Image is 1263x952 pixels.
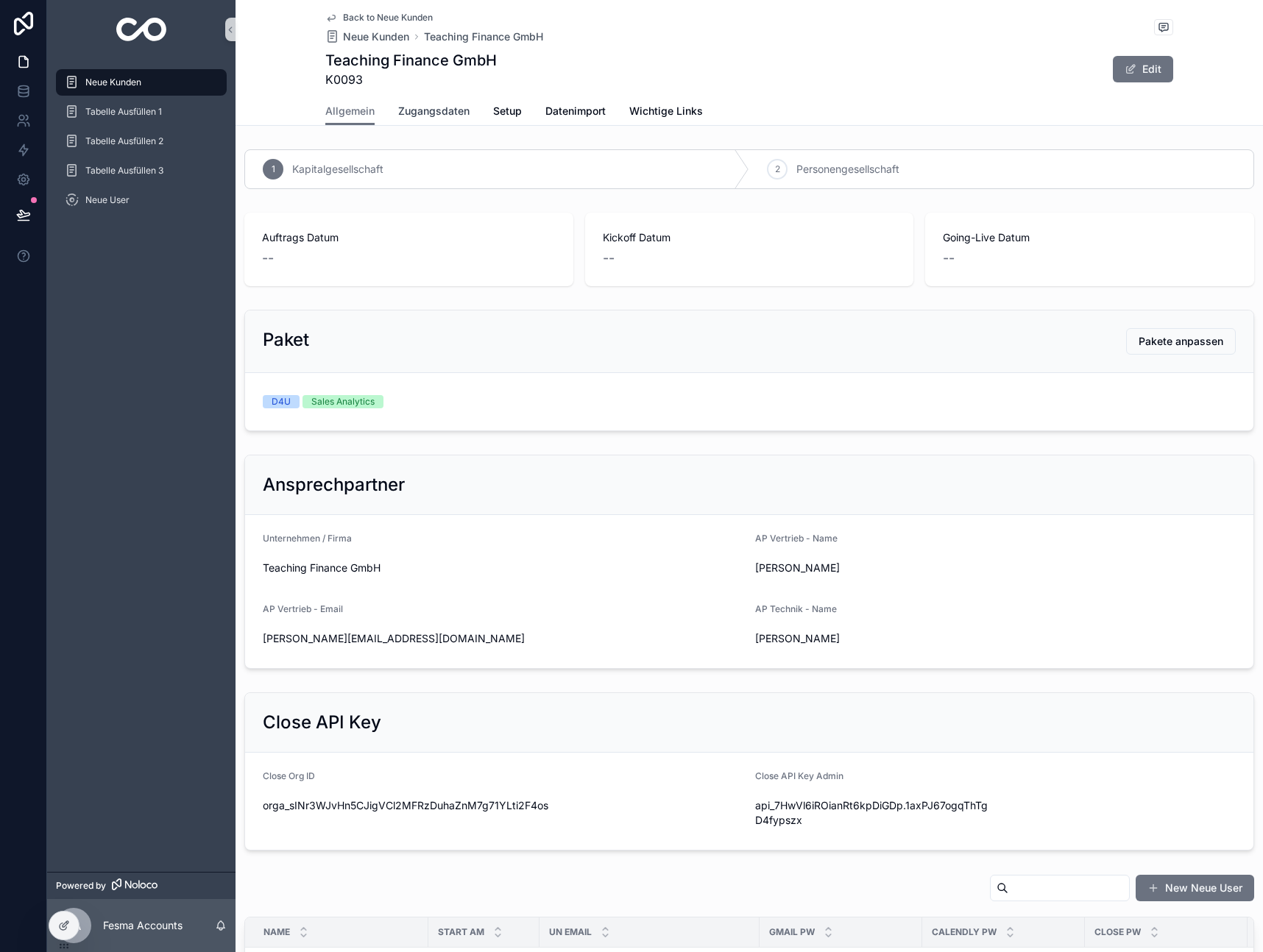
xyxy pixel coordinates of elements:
[85,106,162,118] span: Tabelle Ausfüllen 1
[85,194,130,206] span: Neue User
[1139,334,1223,349] span: Pakete anpassen
[755,533,838,544] span: AP Vertrieb - Name
[262,230,556,245] span: Auftrags Datum
[943,248,955,269] span: --
[263,770,315,781] span: Close Org ID
[603,248,615,269] span: --
[325,50,497,71] h1: Teaching Finance GmbH
[263,473,405,497] h2: Ansprechpartner
[549,926,592,938] span: UN Email
[47,872,236,899] a: Powered by
[943,230,1237,245] span: Going-Live Datum
[493,104,522,118] span: Setup
[398,104,470,118] span: Zugangsdaten
[325,98,375,126] a: Allgemein
[755,631,990,646] span: [PERSON_NAME]
[755,603,837,614] span: AP Technik - Name
[932,926,997,938] span: Calendly Pw
[325,29,409,44] a: Neue Kunden
[56,99,227,125] a: Tabelle Ausfüllen 1
[85,135,163,147] span: Tabelle Ausfüllen 2
[343,29,409,44] span: Neue Kunden
[325,104,375,118] span: Allgemein
[755,561,990,575] span: [PERSON_NAME]
[292,162,383,177] span: Kapitalgesellschaft
[775,163,780,175] span: 2
[424,29,543,44] a: Teaching Finance GmbH
[325,71,497,88] span: K0093
[1136,875,1254,901] button: New Neue User
[263,798,743,813] span: orga_sINr3WJvHn5CJigVCl2MFRzDuhaZnM7g71YLti2F4os
[263,631,743,646] span: [PERSON_NAME][EMAIL_ADDRESS][DOMAIN_NAME]
[56,157,227,184] a: Tabelle Ausfüllen 3
[603,230,896,245] span: Kickoff Datum
[398,98,470,127] a: Zugangsdaten
[263,533,352,544] span: Unternehmen / Firma
[103,918,183,933] p: Fesma Accounts
[263,328,309,352] h2: Paket
[1094,926,1141,938] span: Close Pw
[263,603,343,614] span: AP Vertrieb - Email
[545,98,606,127] a: Datenimport
[438,926,484,938] span: Start am
[1113,56,1173,82] button: Edit
[56,128,227,154] a: Tabelle Ausfüllen 2
[769,926,815,938] span: Gmail Pw
[263,711,381,734] h2: Close API Key
[755,770,843,781] span: Close API Key Admin
[85,165,163,177] span: Tabelle Ausfüllen 3
[116,18,167,41] img: App logo
[272,395,291,408] div: D4U
[262,248,274,269] span: --
[796,162,899,177] span: Personengesellschaft
[493,98,522,127] a: Setup
[311,395,375,408] div: Sales Analytics
[629,98,703,127] a: Wichtige Links
[325,12,433,24] a: Back to Neue Kunden
[56,880,106,892] span: Powered by
[263,926,290,938] span: Name
[343,12,433,24] span: Back to Neue Kunden
[629,104,703,118] span: Wichtige Links
[272,163,275,175] span: 1
[56,187,227,213] a: Neue User
[1126,328,1236,355] button: Pakete anpassen
[56,69,227,96] a: Neue Kunden
[85,77,141,88] span: Neue Kunden
[755,798,990,828] span: api_7HwVl6iROianRt6kpDiGDp.1axPJ67ogqThTgD4fypszx
[263,561,743,575] span: Teaching Finance GmbH
[545,104,606,118] span: Datenimport
[47,59,236,232] div: scrollable content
